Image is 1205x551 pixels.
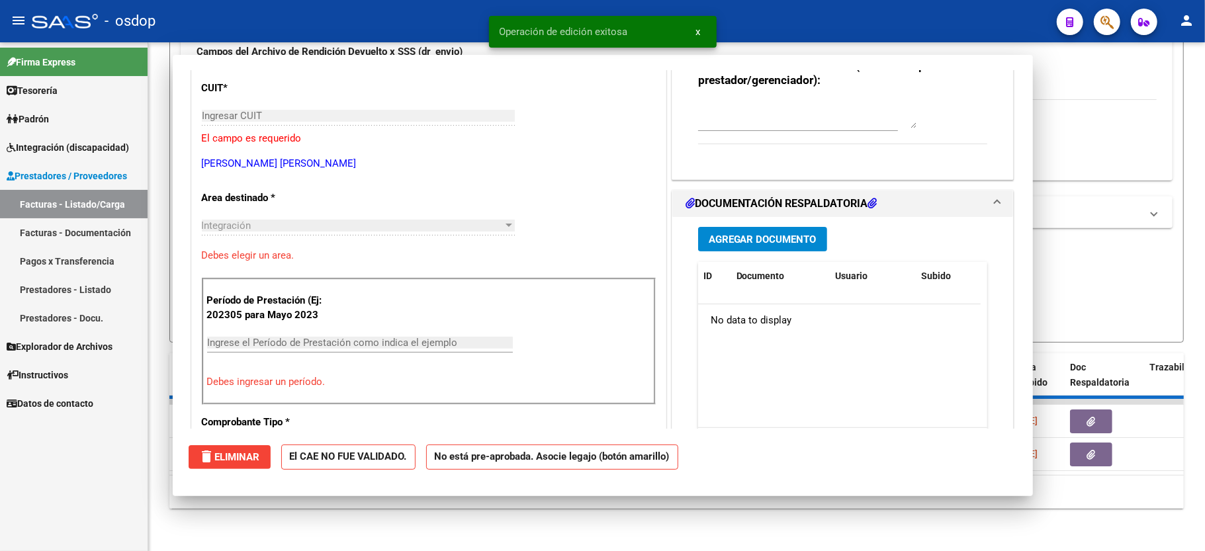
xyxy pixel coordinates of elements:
div: DOCUMENTACIÓN RESPALDATORIA [672,217,1014,491]
span: Integración (discapacidad) [7,140,129,155]
span: Trazabilidad [1149,362,1203,372]
p: Período de Prestación (Ej: 202305 para Mayo 2023 [207,293,340,323]
button: x [686,20,711,44]
span: Instructivos [7,368,68,382]
span: ID [703,271,712,281]
strong: El CAE NO FUE VALIDADO. [281,445,416,470]
span: Agregar Documento [709,233,817,245]
span: Firma Express [7,55,75,69]
strong: Comentarios de la Obra Social (no visibles para el prestador/gerenciador): [698,59,954,87]
h1: DOCUMENTACIÓN RESPALDATORIA [686,196,877,212]
span: Doc Respaldatoria [1070,362,1130,388]
span: - osdop [105,7,156,36]
button: Agregar Documento [698,227,827,251]
span: x [696,26,701,38]
datatable-header-cell: Fecha Recibido [1005,353,1065,411]
div: No data to display [698,304,981,337]
mat-icon: delete [199,448,215,464]
div: 2 total [169,476,1184,509]
p: El campo es requerido [202,131,656,146]
mat-expansion-panel-header: DOCUMENTACIÓN RESPALDATORIA [672,191,1014,217]
div: 0 total [698,428,988,461]
span: Operación de edición exitosa [500,25,628,38]
p: CUIT [202,81,338,96]
strong: Campos del Archivo de Rendición Devuelto x SSS (dr_envio) [197,46,463,58]
p: Comprobante Tipo * [202,415,338,430]
datatable-header-cell: Subido [916,262,983,290]
datatable-header-cell: ID [698,262,731,290]
p: Debes ingresar un período. [207,374,650,390]
mat-icon: person [1179,13,1194,28]
span: Datos de contacto [7,396,93,411]
span: Tesorería [7,83,58,98]
datatable-header-cell: Documento [731,262,830,290]
span: Prestadores / Proveedores [7,169,127,183]
datatable-header-cell: Usuario [830,262,916,290]
span: Subido [922,271,952,281]
p: Debes elegir un area. [202,248,656,263]
span: Usuario [836,271,868,281]
strong: No está pre-aprobada. Asocie legajo (botón amarillo) [426,445,678,470]
span: Integración [202,220,251,232]
span: Documento [736,271,785,281]
span: Padrón [7,112,49,126]
button: Eliminar [189,445,271,469]
mat-icon: menu [11,13,26,28]
p: [PERSON_NAME] [PERSON_NAME] [202,156,656,171]
p: Area destinado * [202,191,338,206]
span: Eliminar [199,451,260,463]
span: Explorador de Archivos [7,339,112,354]
datatable-header-cell: Doc Respaldatoria [1065,353,1144,411]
